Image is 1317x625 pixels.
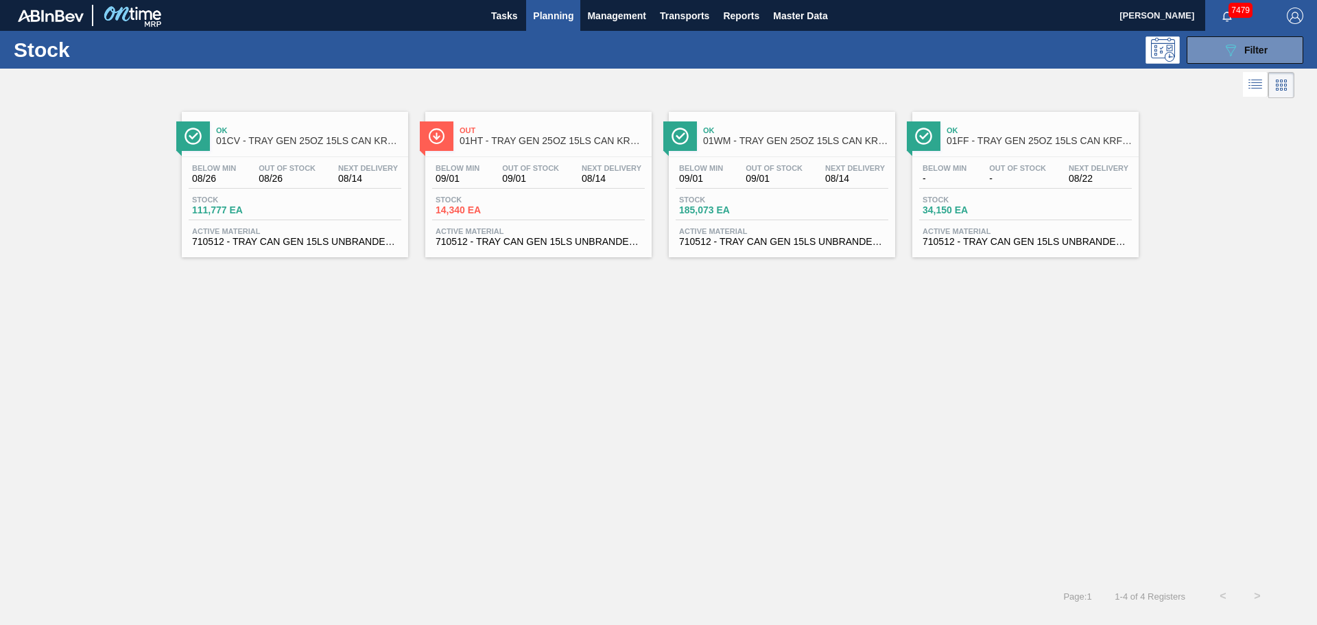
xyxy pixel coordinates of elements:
[1229,3,1253,18] span: 7479
[902,102,1146,257] a: ÍconeOk01FF - TRAY GEN 25OZ 15LS CAN KRFT 1590-JBelow Min-Out Of Stock-Next Delivery08/22Stock34,...
[171,102,415,257] a: ÍconeOk01CV - TRAY GEN 25OZ 15LS CAN KRFT 1590-JBelow Min08/26Out Of Stock08/26Next Delivery08/14...
[436,174,479,184] span: 09/01
[773,8,827,24] span: Master Data
[679,205,775,215] span: 185,073 EA
[923,237,1128,247] span: 710512 - TRAY CAN GEN 15LS UNBRANDED 25OZ GEN COR
[587,8,646,24] span: Management
[825,174,885,184] span: 08/14
[192,227,398,235] span: Active Material
[723,8,759,24] span: Reports
[679,174,723,184] span: 09/01
[259,164,316,172] span: Out Of Stock
[947,136,1132,146] span: 01FF - TRAY GEN 25OZ 15LS CAN KRFT 1590-J
[185,128,202,145] img: Ícone
[923,227,1128,235] span: Active Material
[1240,579,1274,613] button: >
[923,205,1019,215] span: 34,150 EA
[679,227,885,235] span: Active Material
[192,237,398,247] span: 710512 - TRAY CAN GEN 15LS UNBRANDED 25OZ GEN COR
[1206,579,1240,613] button: <
[923,164,966,172] span: Below Min
[338,174,398,184] span: 08/14
[1243,72,1268,98] div: List Vision
[436,164,479,172] span: Below Min
[703,126,888,134] span: Ok
[1187,36,1303,64] button: Filter
[660,8,709,24] span: Transports
[192,205,288,215] span: 111,777 EA
[436,237,641,247] span: 710512 - TRAY CAN GEN 15LS UNBRANDED 25OZ GEN COR
[746,164,803,172] span: Out Of Stock
[679,237,885,247] span: 710512 - TRAY CAN GEN 15LS UNBRANDED 25OZ GEN COR
[915,128,932,145] img: Ícone
[989,174,1046,184] span: -
[428,128,445,145] img: Ícone
[460,136,645,146] span: 01HT - TRAY GEN 25OZ 15LS CAN KRFT 1590-J
[1244,45,1268,56] span: Filter
[489,8,519,24] span: Tasks
[679,164,723,172] span: Below Min
[658,102,902,257] a: ÍconeOk01WM - TRAY GEN 25OZ 15LS CAN KRFT 1590-JBelow Min09/01Out Of Stock09/01Next Delivery08/14...
[1268,72,1294,98] div: Card Vision
[825,164,885,172] span: Next Delivery
[923,174,966,184] span: -
[259,174,316,184] span: 08/26
[1146,36,1180,64] div: Programming: no user selected
[582,164,641,172] span: Next Delivery
[679,196,775,204] span: Stock
[338,164,398,172] span: Next Delivery
[502,164,559,172] span: Out Of Stock
[1063,591,1091,602] span: Page : 1
[192,174,236,184] span: 08/26
[460,126,645,134] span: Out
[1069,164,1128,172] span: Next Delivery
[1113,591,1185,602] span: 1 - 4 of 4 Registers
[703,136,888,146] span: 01WM - TRAY GEN 25OZ 15LS CAN KRFT 1590-J
[216,136,401,146] span: 01CV - TRAY GEN 25OZ 15LS CAN KRFT 1590-J
[923,196,1019,204] span: Stock
[989,164,1046,172] span: Out Of Stock
[947,126,1132,134] span: Ok
[192,196,288,204] span: Stock
[502,174,559,184] span: 09/01
[672,128,689,145] img: Ícone
[1069,174,1128,184] span: 08/22
[746,174,803,184] span: 09/01
[18,10,84,22] img: TNhmsLtSVTkK8tSr43FrP2fwEKptu5GPRR3wAAAABJRU5ErkJggg==
[436,205,532,215] span: 14,340 EA
[436,227,641,235] span: Active Material
[582,174,641,184] span: 08/14
[216,126,401,134] span: Ok
[1205,6,1249,25] button: Notifications
[192,164,236,172] span: Below Min
[415,102,658,257] a: ÍconeOut01HT - TRAY GEN 25OZ 15LS CAN KRFT 1590-JBelow Min09/01Out Of Stock09/01Next Delivery08/1...
[14,42,219,58] h1: Stock
[436,196,532,204] span: Stock
[533,8,573,24] span: Planning
[1287,8,1303,24] img: Logout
